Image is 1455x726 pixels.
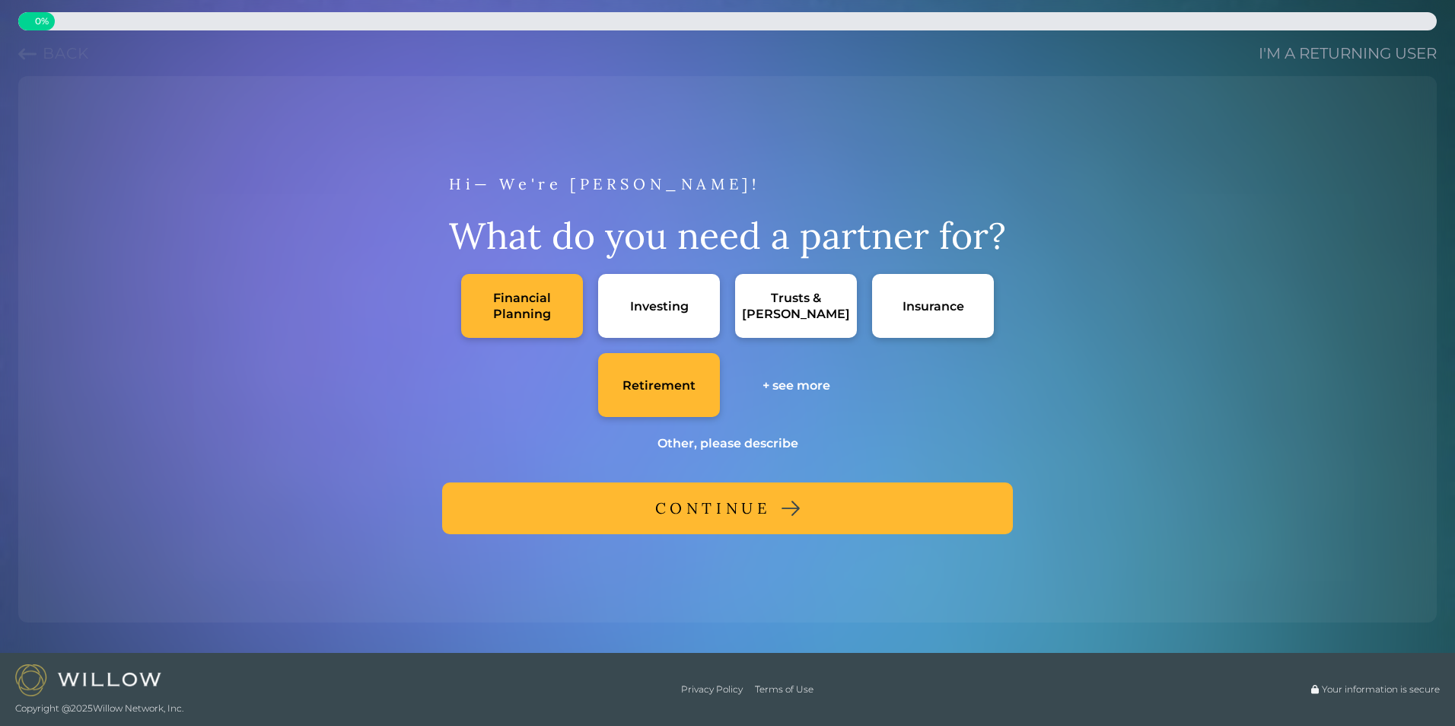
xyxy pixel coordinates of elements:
[18,43,89,64] button: Previous question
[449,213,1006,259] div: What do you need a partner for?
[681,683,743,696] a: Privacy Policy
[657,435,798,451] div: Other, please describe
[18,15,49,27] span: 0 %
[755,683,813,696] a: Terms of Use
[630,298,689,314] div: Investing
[763,377,830,393] div: + see more
[1259,43,1437,64] a: I'm a returning user
[903,298,964,314] div: Insurance
[742,290,850,322] div: Trusts & [PERSON_NAME]
[43,44,89,62] span: Back
[622,377,696,393] div: Retirement
[1322,683,1440,696] span: Your information is secure
[476,290,568,322] div: Financial Planning
[15,664,161,696] img: Willow logo
[449,170,1006,198] div: Hi— We're [PERSON_NAME]!
[442,482,1013,534] button: CONTINUE
[655,495,771,522] div: CONTINUE
[18,12,55,30] div: 0% complete
[15,702,183,715] span: Copyright @ 2025 Willow Network, Inc.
